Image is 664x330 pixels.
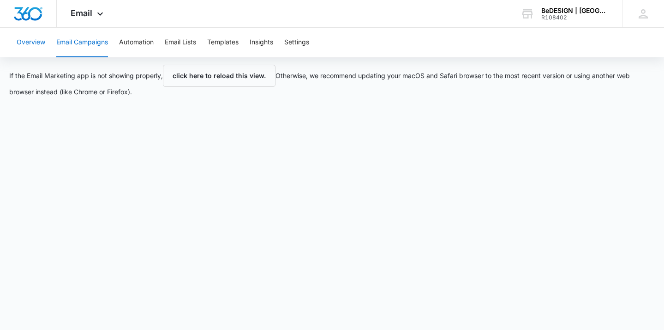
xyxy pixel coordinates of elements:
[17,28,45,57] button: Overview
[165,28,196,57] button: Email Lists
[9,65,655,97] p: If the Email Marketing app is not showing properly, Otherwise, we recommend updating your macOS a...
[119,28,154,57] button: Automation
[541,7,609,14] div: account name
[56,28,108,57] button: Email Campaigns
[71,8,92,18] span: Email
[163,65,275,87] button: click here to reload this view.
[207,28,239,57] button: Templates
[250,28,273,57] button: Insights
[541,14,609,21] div: account id
[284,28,309,57] button: Settings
